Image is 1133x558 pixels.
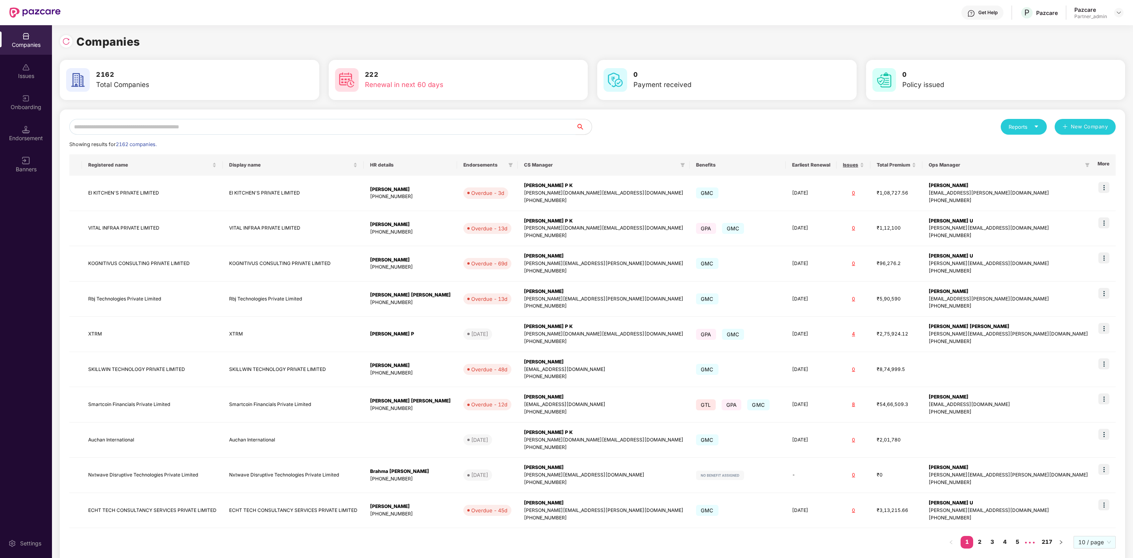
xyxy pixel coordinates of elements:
td: ECHT TECH CONSULTANCY SERVICES PRIVATE LIMITED [82,493,223,528]
td: XTRM [223,317,364,352]
div: [PHONE_NUMBER] [370,369,451,377]
div: [PERSON_NAME] [370,503,451,510]
span: right [1059,540,1063,545]
div: [PERSON_NAME] [524,499,683,507]
span: Total Premium [877,162,910,168]
div: Overdue - 12d [471,400,507,408]
th: Issues [837,154,870,176]
div: [PHONE_NUMBER] [370,299,451,306]
img: icon [1098,217,1109,228]
div: [PERSON_NAME] P K [524,323,683,330]
button: left [945,536,957,549]
td: SKILLWIN TECHNOLOGY PRIVATE LIMITED [82,352,223,387]
div: [PHONE_NUMBER] [524,444,683,451]
div: [DATE] [471,436,488,444]
div: ₹96,276.2 [877,260,916,267]
div: 0 [843,471,864,479]
div: [EMAIL_ADDRESS][PERSON_NAME][DOMAIN_NAME] [929,295,1088,303]
div: [PHONE_NUMBER] [524,479,683,486]
div: ₹2,75,924.12 [877,330,916,338]
div: [PERSON_NAME][EMAIL_ADDRESS][DOMAIN_NAME] [524,471,683,479]
span: caret-down [1034,124,1039,129]
div: [PERSON_NAME] [PERSON_NAME] [929,323,1088,330]
div: [PERSON_NAME] [929,182,1088,189]
img: svg+xml;base64,PHN2ZyB4bWxucz0iaHR0cDovL3d3dy53My5vcmcvMjAwMC9zdmciIHdpZHRoPSI2MCIgaGVpZ2h0PSI2MC... [604,68,627,92]
td: EI KITCHEN'S PRIVATE LIMITED [82,176,223,211]
img: New Pazcare Logo [9,7,61,18]
div: [EMAIL_ADDRESS][DOMAIN_NAME] [929,401,1088,408]
div: [PHONE_NUMBER] [929,197,1088,204]
th: More [1091,154,1116,176]
th: Display name [223,154,364,176]
span: filter [679,160,687,170]
span: GMC [696,293,718,304]
img: svg+xml;base64,PHN2ZyB3aWR0aD0iMjAiIGhlaWdodD0iMjAiIHZpZXdCb3g9IjAgMCAyMCAyMCIgZmlsbD0ibm9uZSIgeG... [22,95,30,102]
h1: Companies [76,33,140,50]
div: ₹2,01,780 [877,436,916,444]
div: [PHONE_NUMBER] [524,514,683,522]
div: ₹3,13,215.66 [877,507,916,514]
div: [PERSON_NAME][DOMAIN_NAME][EMAIL_ADDRESS][DOMAIN_NAME] [524,189,683,197]
td: Auchan International [223,423,364,458]
div: [PERSON_NAME] P K [524,217,683,225]
span: Issues [843,162,858,168]
div: [PERSON_NAME][EMAIL_ADDRESS][DOMAIN_NAME] [929,224,1088,232]
div: Reports [1009,123,1039,131]
th: Registered name [82,154,223,176]
td: Nxtwave Disruptive Technologies Private Limited [223,458,364,493]
div: [PHONE_NUMBER] [929,514,1088,522]
div: 0 [843,260,864,267]
div: [PERSON_NAME] [524,464,683,471]
div: [PERSON_NAME][EMAIL_ADDRESS][PERSON_NAME][DOMAIN_NAME] [929,471,1088,479]
div: Overdue - 13d [471,295,507,303]
td: [DATE] [786,387,837,423]
td: ECHT TECH CONSULTANCY SERVICES PRIVATE LIMITED [223,493,364,528]
div: [EMAIL_ADDRESS][DOMAIN_NAME] [524,366,683,373]
span: GMC [696,258,718,269]
img: icon [1098,182,1109,193]
div: Pazcare [1074,6,1107,13]
div: [EMAIL_ADDRESS][PERSON_NAME][DOMAIN_NAME] [929,189,1088,197]
span: GMC [722,223,744,234]
img: svg+xml;base64,PHN2ZyBpZD0iSGVscC0zMngzMiIgeG1sbnM9Imh0dHA6Ly93d3cudzMub3JnLzIwMDAvc3ZnIiB3aWR0aD... [967,9,975,17]
div: 4 [843,330,864,338]
a: 2 [973,536,986,548]
div: [PHONE_NUMBER] [370,405,451,412]
span: GTL [696,399,716,410]
img: icon [1098,464,1109,475]
button: plusNew Company [1055,119,1116,135]
span: filter [507,160,515,170]
div: [PERSON_NAME] U [929,252,1088,260]
span: filter [508,163,513,167]
div: [PHONE_NUMBER] [929,479,1088,486]
span: GPA [696,223,716,234]
div: ₹8,74,999.5 [877,366,916,373]
span: ••• [1024,536,1036,549]
div: [PHONE_NUMBER] [370,510,451,518]
span: GMC [747,399,770,410]
div: 0 [843,507,864,514]
div: Policy issued [902,80,1065,90]
img: svg+xml;base64,PHN2ZyBpZD0iQ29tcGFuaWVzIiB4bWxucz0iaHR0cDovL3d3dy53My5vcmcvMjAwMC9zdmciIHdpZHRoPS... [22,32,30,40]
div: 0 [843,436,864,444]
div: [DATE] [471,471,488,479]
div: [PERSON_NAME] [524,393,683,401]
div: [PERSON_NAME] P [370,330,451,338]
img: icon [1098,358,1109,369]
a: 217 [1039,536,1055,548]
div: ₹54,66,509.3 [877,401,916,408]
div: [PERSON_NAME] [524,252,683,260]
div: Partner_admin [1074,13,1107,20]
li: 3 [986,536,998,549]
div: [PHONE_NUMBER] [929,267,1088,275]
td: VITAL INFRAA PRIVATE LIMITED [82,211,223,247]
img: icon [1098,323,1109,334]
span: GMC [722,329,744,340]
th: Total Premium [870,154,922,176]
div: Overdue - 13d [471,224,507,232]
li: Next 5 Pages [1024,536,1036,549]
div: [PHONE_NUMBER] [370,263,451,271]
td: Nxtwave Disruptive Technologies Private Limited [82,458,223,493]
td: Rbj Technologies Private Limited [223,282,364,317]
div: [PHONE_NUMBER] [524,232,683,239]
